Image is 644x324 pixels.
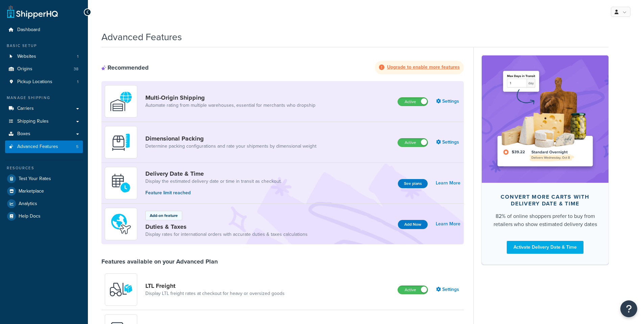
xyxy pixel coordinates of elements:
a: Settings [436,285,460,294]
a: Dimensional Packing [145,135,316,142]
a: Duties & Taxes [145,223,308,230]
a: Multi-Origin Shipping [145,94,315,101]
h1: Advanced Features [101,30,182,44]
a: Activate Delivery Date & Time [507,241,583,254]
span: Advanced Features [17,144,58,150]
a: Display rates for international orders with accurate duties & taxes calculations [145,231,308,238]
li: Websites [5,50,83,63]
span: Origins [17,66,32,72]
a: Origins38 [5,63,83,75]
span: Carriers [17,106,34,111]
a: Learn More [436,219,460,229]
strong: Upgrade to enable more features [387,64,460,71]
p: Add-on feature [150,213,178,219]
span: 38 [74,66,78,72]
span: Shipping Rules [17,119,49,124]
a: Carriers [5,102,83,115]
span: Boxes [17,131,30,137]
p: Feature limit reached [145,189,282,197]
span: Marketplace [19,189,44,194]
a: Display LTL freight rates at checkout for heavy or oversized goods [145,290,285,297]
a: LTL Freight [145,282,285,290]
a: Advanced Features5 [5,141,83,153]
div: Manage Shipping [5,95,83,101]
img: icon-duo-feat-landed-cost-7136b061.png [109,212,133,236]
span: 1 [77,54,78,59]
span: Help Docs [19,214,41,219]
a: Help Docs [5,210,83,222]
label: Active [398,286,428,294]
span: 5 [76,144,78,150]
img: gfkeb5ejjkALwAAAABJRU5ErkJggg== [109,171,133,195]
li: Advanced Features [5,141,83,153]
label: Active [398,98,428,106]
button: Open Resource Center [620,300,637,317]
div: Recommended [101,64,149,71]
img: WatD5o0RtDAAAAAElFTkSuQmCC [109,90,133,113]
span: Test Your Rates [19,176,51,182]
a: Shipping Rules [5,115,83,128]
div: 82% of online shoppers prefer to buy from retailers who show estimated delivery dates [493,212,598,228]
a: Settings [436,138,460,147]
div: Basic Setup [5,43,83,49]
button: Add Now [398,220,428,229]
a: Test Your Rates [5,173,83,185]
li: Origins [5,63,83,75]
span: Pickup Locations [17,79,52,85]
a: Learn More [436,178,460,188]
div: Convert more carts with delivery date & time [493,194,598,207]
a: Marketplace [5,185,83,197]
div: Resources [5,165,83,171]
span: Analytics [19,201,37,207]
a: Automate rating from multiple warehouses, essential for merchants who dropship [145,102,315,109]
img: DTVBYsAAAAAASUVORK5CYII= [109,130,133,154]
img: feature-image-ddt-36eae7f7280da8017bfb280eaccd9c446f90b1fe08728e4019434db127062ab4.png [492,66,598,172]
span: Websites [17,54,36,59]
img: y79ZsPf0fXUFUhFXDzUgf+ktZg5F2+ohG75+v3d2s1D9TjoU8PiyCIluIjV41seZevKCRuEjTPPOKHJsQcmKCXGdfprl3L4q7... [109,278,133,301]
span: 1 [77,79,78,85]
a: Display the estimated delivery date or time in transit as checkout. [145,178,282,185]
a: Settings [436,97,460,106]
label: Active [398,139,428,147]
a: Websites1 [5,50,83,63]
a: Pickup Locations1 [5,76,83,88]
button: See plans [398,179,428,188]
a: Boxes [5,128,83,140]
a: Delivery Date & Time [145,170,282,177]
a: Dashboard [5,24,83,36]
a: Analytics [5,198,83,210]
span: Dashboard [17,27,40,33]
li: Pickup Locations [5,76,83,88]
div: Features available on your Advanced Plan [101,258,218,265]
a: Determine packing configurations and rate your shipments by dimensional weight [145,143,316,150]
